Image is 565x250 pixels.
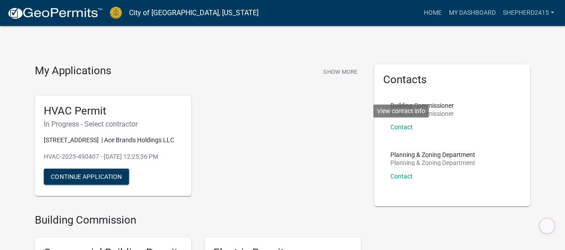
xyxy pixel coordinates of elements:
h5: HVAC Permit [44,105,182,118]
p: Building Commissioner [390,102,454,109]
a: My Dashboard [445,4,499,21]
p: Planning & Zoning Department [390,152,475,158]
button: Show More [320,64,361,79]
h4: My Applications [35,64,111,78]
a: Contact [390,123,413,131]
a: Shepherd2415 [499,4,558,21]
h5: Contacts [383,73,522,86]
a: Contact [390,173,413,180]
a: Home [420,4,445,21]
button: Continue Application [44,169,129,185]
a: City of [GEOGRAPHIC_DATA], [US_STATE] [129,5,259,21]
h6: In Progress - Select contractor [44,120,182,128]
p: Planning & Zoning Department [390,160,475,166]
p: HVAC-2025-490407 - [DATE] 12:25:36 PM [44,152,182,161]
p: [STREET_ADDRESS] | Ace Brands Holdings LLC [44,136,182,145]
img: City of Jeffersonville, Indiana [110,7,122,19]
h4: Building Commission [35,214,361,227]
